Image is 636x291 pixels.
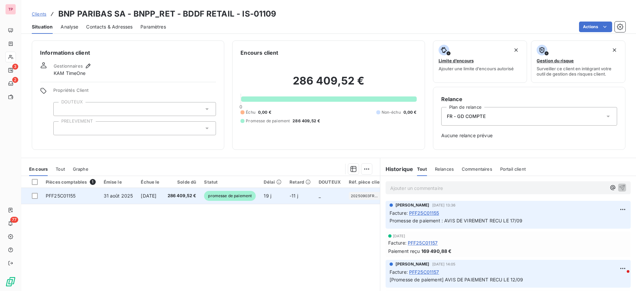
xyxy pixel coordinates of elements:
[10,217,18,223] span: 77
[388,248,420,255] span: Paiement reçu
[59,106,64,112] input: Ajouter une valeur
[409,268,439,275] span: PFF25C01157
[32,11,46,17] a: Clients
[29,166,48,172] span: En cours
[292,118,320,124] span: 286 409,52 €
[500,166,526,172] span: Portail client
[393,234,405,238] span: [DATE]
[168,179,196,185] div: Solde dû
[53,87,216,97] span: Propriétés Client
[58,8,277,20] h3: BNP PARIBAS SA - BNPP_RET - BDDF RETAIL - IS-01109
[61,24,78,30] span: Analyse
[433,40,527,83] button: Limite d’encoursAjouter une limite d’encours autorisé
[613,268,629,284] iframe: Intercom live chat
[46,193,76,199] span: PFF25C01155
[462,166,492,172] span: Commentaires
[12,64,18,70] span: 3
[408,239,438,246] span: PFF25C01157
[351,194,380,198] span: 20250903FR66225
[264,179,282,185] div: Délai
[246,109,255,115] span: Échu
[141,179,159,185] div: Échue le
[403,109,417,115] span: 0,00 €
[90,179,96,185] span: 1
[417,166,427,172] span: Tout
[388,239,406,246] span: Facture :
[432,203,456,207] span: [DATE] 13:36
[240,49,278,57] h6: Encours client
[396,261,430,267] span: [PERSON_NAME]
[290,193,298,199] span: -11 j
[54,63,83,69] span: Gestionnaires
[239,104,242,109] span: 0
[104,193,133,199] span: 31 août 2025
[40,49,216,57] h6: Informations client
[264,193,271,199] span: 19 j
[5,4,16,15] div: TP
[390,209,408,216] span: Facture :
[409,209,439,216] span: PFF25C01155
[104,179,133,185] div: Émise le
[319,193,321,199] span: _
[204,179,256,185] div: Statut
[204,191,256,201] span: promesse de paiement
[46,179,96,185] div: Pièces comptables
[439,58,474,63] span: Limite d’encours
[319,179,341,185] div: DOUTEUX
[32,24,53,30] span: Situation
[421,248,452,255] span: 169 490,88 €
[537,58,574,63] span: Gestion du risque
[258,109,271,115] span: 0,00 €
[441,95,617,103] h6: Relance
[435,166,454,172] span: Relances
[54,70,86,77] span: KAM TimeOne
[141,193,156,199] span: [DATE]
[246,118,290,124] span: Promesse de paiement
[390,277,523,282] span: [Promesse de paiement] AVIS DE PAIEMENT RECU LE 12/09
[447,113,486,120] span: FR - GD COMPTE
[396,202,430,208] span: [PERSON_NAME]
[390,218,523,223] span: Promesse de paiement : AVIS DE VIREMENT RECU LE 17/09
[240,74,416,94] h2: 286 409,52 €
[73,166,88,172] span: Graphe
[380,165,413,173] h6: Historique
[349,179,384,185] div: Réf. pièce client
[432,262,456,266] span: [DATE] 14:05
[537,66,620,77] span: Surveiller ce client en intégrant votre outil de gestion des risques client.
[59,125,64,131] input: Ajouter une valeur
[168,193,196,199] span: 286 409,52 €
[86,24,132,30] span: Contacts & Adresses
[12,77,18,83] span: 2
[5,276,16,287] img: Logo LeanPay
[579,22,612,32] button: Actions
[382,109,401,115] span: Non-échu
[439,66,514,71] span: Ajouter une limite d’encours autorisé
[290,179,311,185] div: Retard
[390,268,408,275] span: Facture :
[531,40,625,83] button: Gestion du risqueSurveiller ce client en intégrant votre outil de gestion des risques client.
[56,166,65,172] span: Tout
[140,24,166,30] span: Paramètres
[441,132,617,139] span: Aucune relance prévue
